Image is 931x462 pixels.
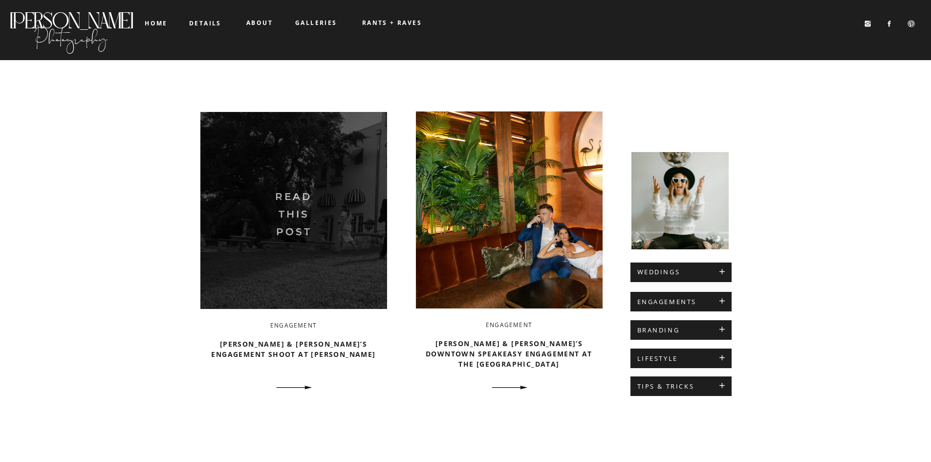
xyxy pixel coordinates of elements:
[246,20,272,26] a: about
[487,379,531,396] a: Gaby & Cody’s Downtown Speakeasy Engagement at The Powder Room
[8,19,134,51] a: Photography
[637,268,725,276] a: WEDDINGS
[8,8,134,24] a: [PERSON_NAME]
[189,20,217,26] a: details
[295,20,336,26] a: galleries
[145,19,168,27] b: home
[416,111,603,308] a: Gaby & Cody’s Downtown Speakeasy Engagement at The Powder Room
[353,20,431,26] a: RANTS + RAVES
[426,339,592,369] a: [PERSON_NAME] & [PERSON_NAME]’s Downtown Speakeasy Engagement at The [GEOGRAPHIC_DATA]
[637,298,725,306] a: ENGAGEMENTS
[270,321,317,330] a: Engagement
[272,379,316,396] a: Cassie & David’s Engagement Shoot at Laguna Gloria
[211,339,375,359] a: [PERSON_NAME] & [PERSON_NAME]’s Engagement Shoot at [PERSON_NAME]
[295,19,337,27] b: galleries
[637,383,725,391] a: TIPS & TRICKS
[200,112,387,309] a: Cassie & David’s Engagement Shoot at Laguna Gloria
[637,327,725,334] a: BRANDING
[189,19,221,27] b: details
[246,19,273,27] b: about
[362,19,422,27] b: RANTS + RAVES
[637,355,725,363] a: LIFESTYLE
[486,321,532,329] a: Engagement
[145,20,168,26] a: home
